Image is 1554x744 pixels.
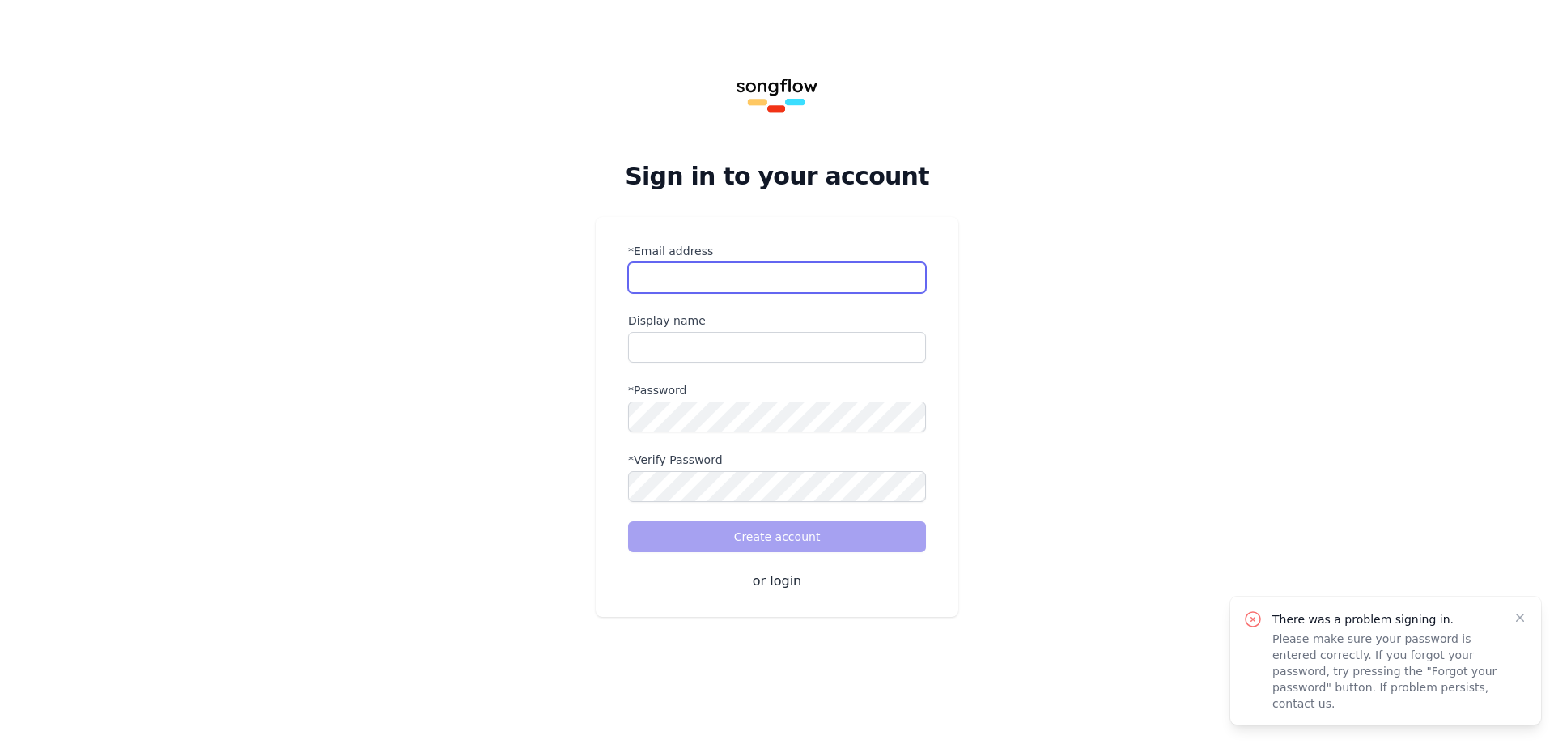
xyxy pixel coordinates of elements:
[628,243,926,259] label: *Email address
[628,521,926,552] button: Create account
[628,452,926,468] label: *Verify Password
[1272,611,1499,627] p: There was a problem signing in.
[1272,631,1499,712] p: Please make sure your password is entered correctly. If you forgot your password, try pressing th...
[628,382,926,398] label: *Password
[725,39,829,142] img: Songflow
[628,312,926,329] label: Display name
[628,572,926,591] button: or login
[596,162,958,191] h2: Sign in to your account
